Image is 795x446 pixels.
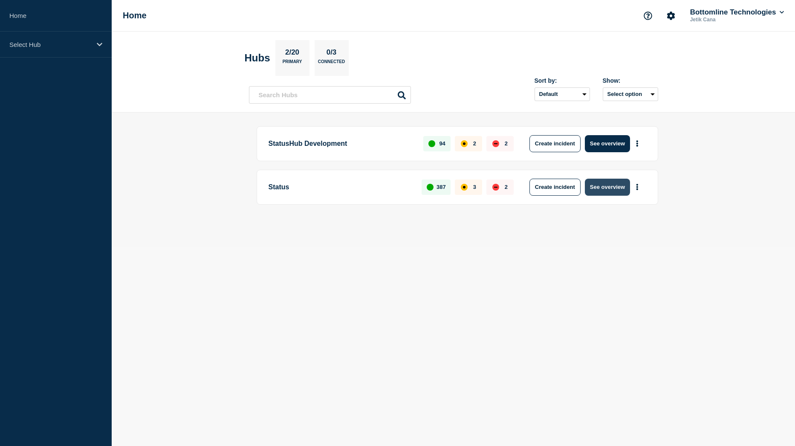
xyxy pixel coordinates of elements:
[428,140,435,147] div: up
[461,140,468,147] div: affected
[505,140,508,147] p: 2
[249,86,411,104] input: Search Hubs
[282,48,302,59] p: 2/20
[123,11,147,20] h1: Home
[269,179,412,196] p: Status
[269,135,414,152] p: StatusHub Development
[505,184,508,190] p: 2
[688,17,777,23] p: Jetik Cana
[535,87,590,101] select: Sort by
[688,8,786,17] button: Bottomline Technologies
[245,52,270,64] h2: Hubs
[323,48,340,59] p: 0/3
[603,77,658,84] div: Show:
[662,7,680,25] button: Account settings
[461,184,468,191] div: affected
[439,140,445,147] p: 94
[632,179,643,195] button: More actions
[632,136,643,151] button: More actions
[427,184,434,191] div: up
[603,87,658,101] button: Select option
[437,184,446,190] p: 387
[283,59,302,68] p: Primary
[473,140,476,147] p: 2
[585,135,630,152] button: See overview
[318,59,345,68] p: Connected
[473,184,476,190] p: 3
[529,135,581,152] button: Create incident
[535,77,590,84] div: Sort by:
[529,179,581,196] button: Create incident
[9,41,91,48] p: Select Hub
[639,7,657,25] button: Support
[585,179,630,196] button: See overview
[492,184,499,191] div: down
[492,140,499,147] div: down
